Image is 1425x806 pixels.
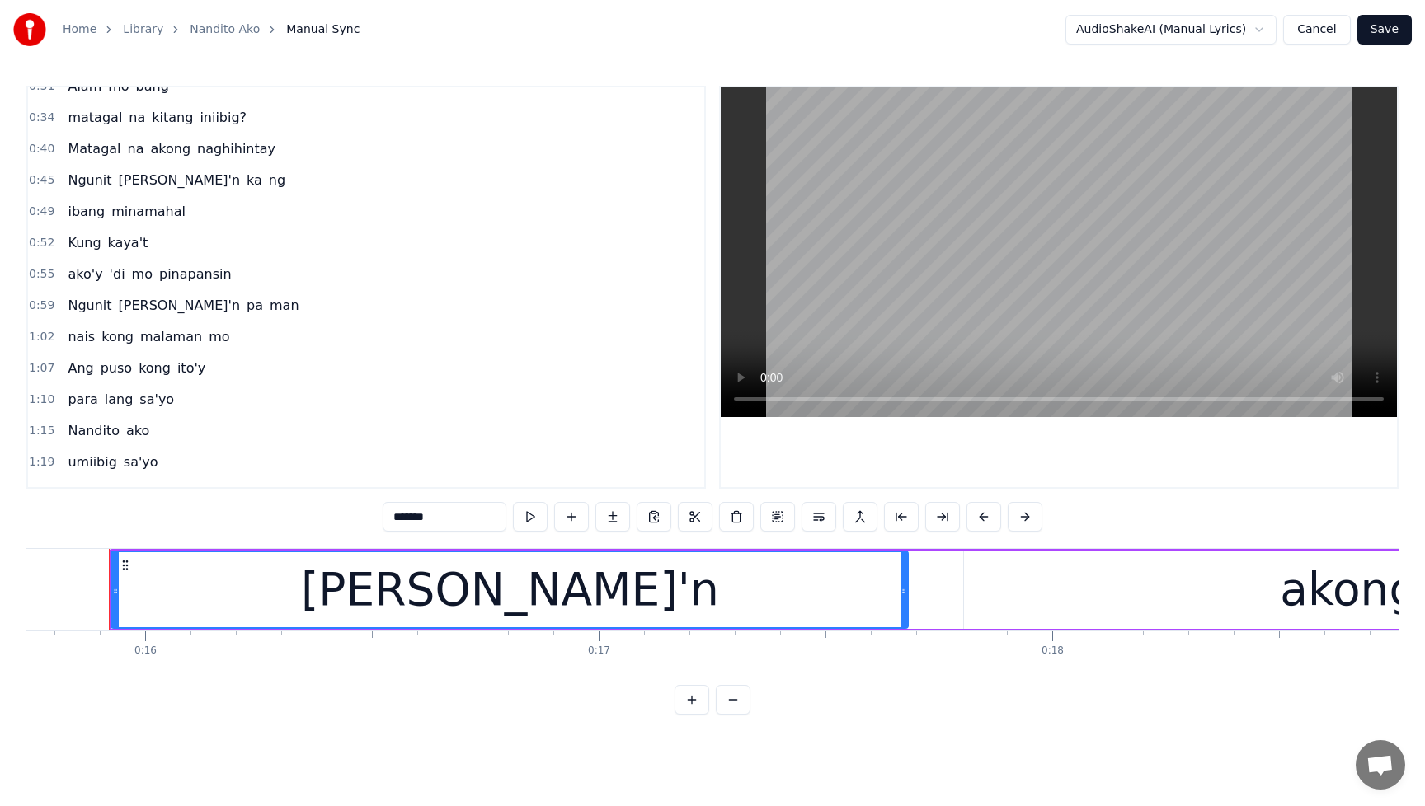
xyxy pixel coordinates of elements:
div: akong [1280,555,1418,624]
span: kitang [150,108,195,127]
span: Kung [66,233,102,252]
span: ito'y [176,358,207,377]
span: Kahit [66,484,103,503]
span: na [106,484,126,503]
span: [PERSON_NAME]'n [117,296,242,315]
span: 1:15 [29,423,54,439]
span: kong [137,358,172,377]
span: kong [100,327,135,346]
a: Home [63,21,96,38]
span: 1:10 [29,391,54,408]
span: pinapansin [158,265,233,284]
button: Cancel [1283,15,1350,45]
button: Save [1357,15,1412,45]
span: 0:55 [29,266,54,283]
a: Library [123,21,163,38]
span: ibang [66,202,106,221]
span: ka [245,171,264,190]
div: 0:18 [1042,644,1064,658]
span: sa'yo [138,390,176,409]
div: 0:17 [588,644,610,658]
img: youka [13,13,46,46]
span: man [268,296,301,315]
span: Manual Sync [286,21,360,38]
span: malaman [139,327,204,346]
span: puso [99,358,134,377]
span: pa [245,296,265,315]
span: 0:59 [29,298,54,314]
span: ako [125,421,151,440]
span: na [127,108,147,127]
span: Ngunit [66,171,113,190]
span: kaya't [106,233,150,252]
span: naghihintay [195,139,277,158]
span: Ang [66,358,95,377]
span: 'di [108,265,127,284]
span: lang [103,390,135,409]
span: 1:22 [29,485,54,502]
span: 1:19 [29,454,54,471]
span: 0:40 [29,141,54,157]
span: 0:52 [29,235,54,251]
span: minamahal [110,202,187,221]
nav: breadcrumb [63,21,360,38]
span: 0:49 [29,204,54,220]
span: 0:45 [29,172,54,189]
span: [PERSON_NAME]'n [117,171,242,190]
span: mo [130,265,154,284]
span: ako'y [66,265,104,284]
span: akong [149,139,193,158]
div: [PERSON_NAME]'n [301,555,719,624]
span: Ngunit [66,296,113,315]
a: Open chat [1356,740,1405,790]
div: 0:16 [134,644,157,658]
span: 1:02 [29,329,54,345]
span: Nandito [66,421,121,440]
span: ng [267,171,287,190]
span: nais [66,327,96,346]
span: Matagal [66,139,122,158]
span: iniibig? [198,108,248,127]
span: umiibig [66,452,118,471]
span: sa'yo [122,452,160,471]
span: matagal [66,108,124,127]
span: 0:34 [29,110,54,126]
span: para [66,390,99,409]
span: na [126,139,146,158]
span: mo [207,327,231,346]
a: Nandito Ako [190,21,260,38]
span: 1:07 [29,360,54,377]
